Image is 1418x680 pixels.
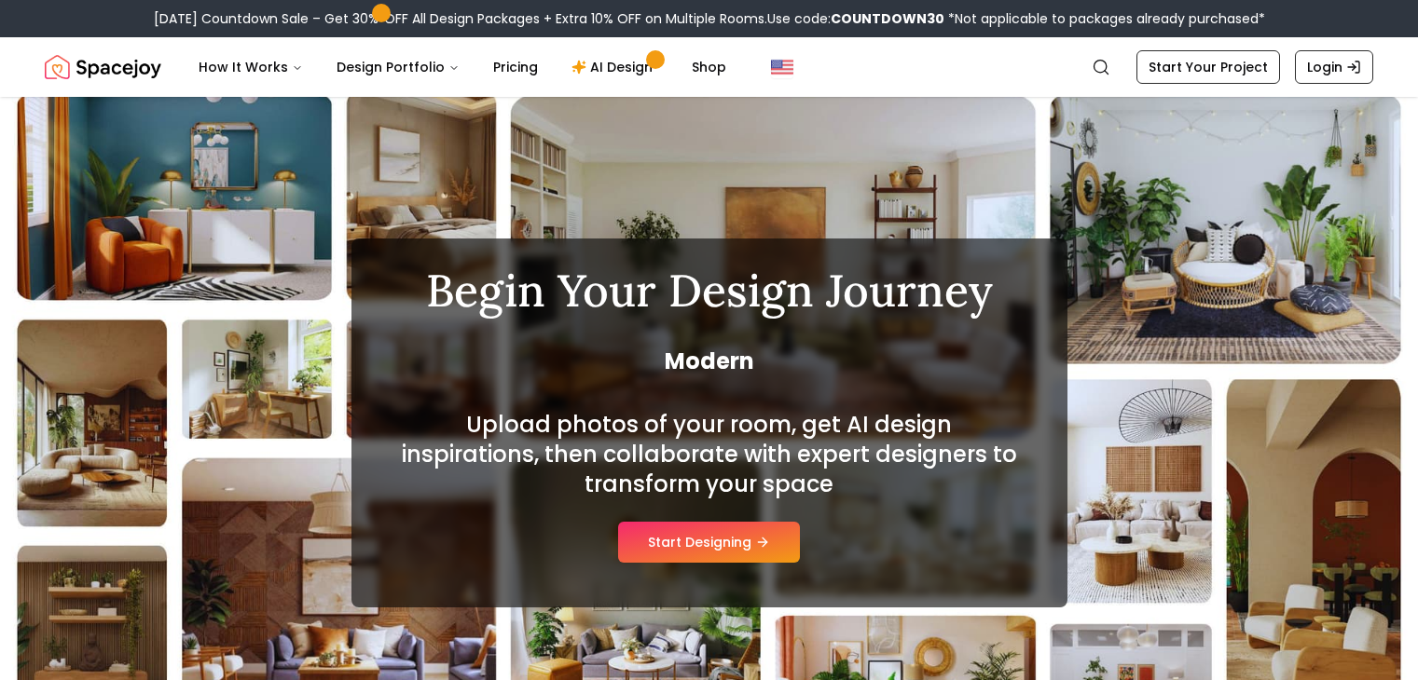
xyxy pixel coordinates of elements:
[557,48,673,86] a: AI Design
[944,9,1265,28] span: *Not applicable to packages already purchased*
[618,522,800,563] button: Start Designing
[45,48,161,86] a: Spacejoy
[1295,50,1373,84] a: Login
[184,48,741,86] nav: Main
[45,37,1373,97] nav: Global
[184,48,318,86] button: How It Works
[1136,50,1280,84] a: Start Your Project
[478,48,553,86] a: Pricing
[771,56,793,78] img: United States
[831,9,944,28] b: COUNTDOWN30
[154,9,1265,28] div: [DATE] Countdown Sale – Get 30% OFF All Design Packages + Extra 10% OFF on Multiple Rooms.
[322,48,475,86] button: Design Portfolio
[396,268,1023,313] h1: Begin Your Design Journey
[396,410,1023,499] h2: Upload photos of your room, get AI design inspirations, then collaborate with expert designers to...
[677,48,741,86] a: Shop
[45,48,161,86] img: Spacejoy Logo
[767,9,944,28] span: Use code:
[396,347,1023,376] span: Modern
